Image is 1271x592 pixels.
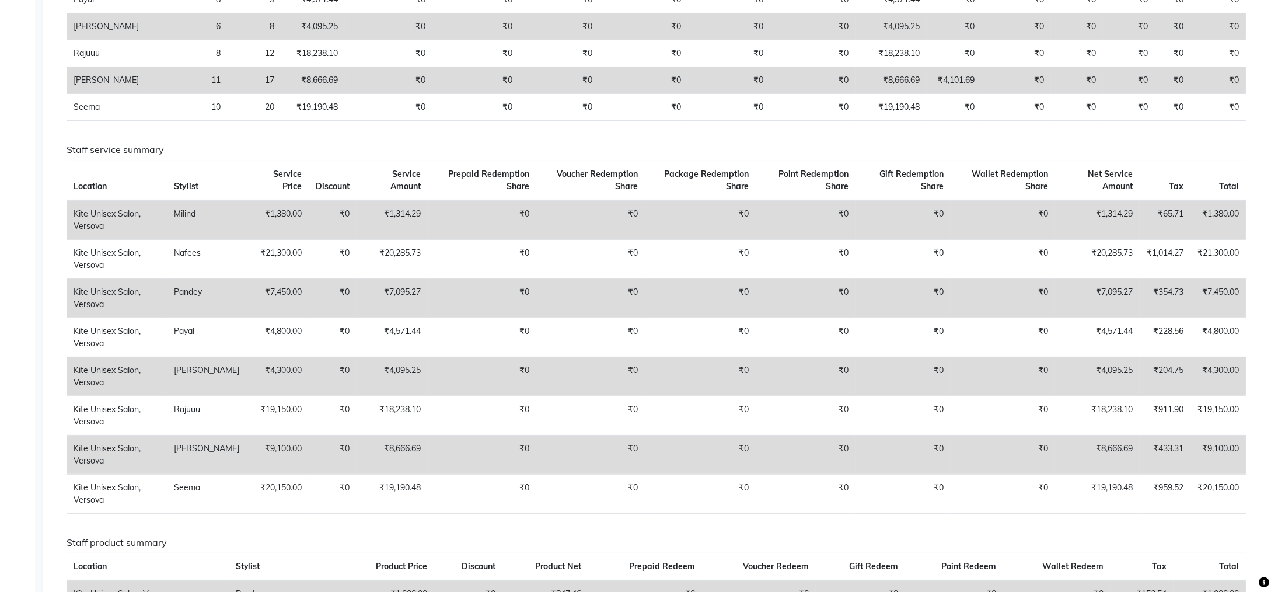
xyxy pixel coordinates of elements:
[536,318,645,357] td: ₹0
[536,396,645,435] td: ₹0
[536,239,645,278] td: ₹0
[1190,357,1246,396] td: ₹4,300.00
[146,94,228,121] td: 10
[1055,239,1140,278] td: ₹20,285.73
[756,318,856,357] td: ₹0
[927,13,982,40] td: ₹0
[951,474,1055,513] td: ₹0
[345,13,432,40] td: ₹0
[536,357,645,396] td: ₹0
[778,169,849,191] span: Point Redemption Share
[1219,181,1239,191] span: Total
[174,181,198,191] span: Stylist
[536,278,645,318] td: ₹0
[316,181,350,191] span: Discount
[1103,13,1155,40] td: ₹0
[246,200,309,240] td: ₹1,380.00
[645,278,756,318] td: ₹0
[941,561,996,572] span: Point Redeem
[1140,396,1190,435] td: ₹911.90
[357,474,428,513] td: ₹19,190.48
[357,278,428,318] td: ₹7,095.27
[428,357,536,396] td: ₹0
[629,561,695,572] span: Prepaid Redeem
[462,561,495,572] span: Discount
[146,67,228,94] td: 11
[376,561,427,572] span: Product Price
[67,13,146,40] td: [PERSON_NAME]
[982,13,1051,40] td: ₹0
[428,435,536,474] td: ₹0
[167,435,246,474] td: [PERSON_NAME]
[1140,200,1190,240] td: ₹65.71
[432,67,519,94] td: ₹0
[972,169,1048,191] span: Wallet Redemption Share
[67,537,1246,548] h6: Staff product summary
[665,169,749,191] span: Package Redemption Share
[167,278,246,318] td: Pandey
[1190,40,1246,67] td: ₹0
[1103,94,1155,121] td: ₹0
[357,357,428,396] td: ₹4,095.25
[688,94,770,121] td: ₹0
[927,40,982,67] td: ₹0
[357,435,428,474] td: ₹8,666.69
[1055,357,1140,396] td: ₹4,095.25
[536,474,645,513] td: ₹0
[167,357,246,396] td: [PERSON_NAME]
[770,67,856,94] td: ₹0
[856,318,951,357] td: ₹0
[309,200,357,240] td: ₹0
[770,13,856,40] td: ₹0
[228,13,281,40] td: 8
[281,13,345,40] td: ₹4,095.25
[1051,94,1103,121] td: ₹0
[345,94,432,121] td: ₹0
[856,239,951,278] td: ₹0
[167,200,246,240] td: Milind
[428,200,536,240] td: ₹0
[1055,474,1140,513] td: ₹19,190.48
[645,435,756,474] td: ₹0
[67,278,167,318] td: Kite Unisex Salon, Versova
[345,67,432,94] td: ₹0
[309,239,357,278] td: ₹0
[927,67,982,94] td: ₹4,101.69
[951,278,1055,318] td: ₹0
[228,94,281,121] td: 20
[428,474,536,513] td: ₹0
[756,435,856,474] td: ₹0
[982,40,1051,67] td: ₹0
[167,239,246,278] td: Nafees
[645,396,756,435] td: ₹0
[756,239,856,278] td: ₹0
[982,94,1051,121] td: ₹0
[309,396,357,435] td: ₹0
[879,169,944,191] span: Gift Redemption Share
[1190,13,1246,40] td: ₹0
[951,357,1055,396] td: ₹0
[309,474,357,513] td: ₹0
[519,13,599,40] td: ₹0
[1055,278,1140,318] td: ₹7,095.27
[856,94,927,121] td: ₹19,190.48
[67,144,1246,155] h6: Staff service summary
[599,67,688,94] td: ₹0
[146,40,228,67] td: 8
[519,94,599,121] td: ₹0
[428,318,536,357] td: ₹0
[1219,561,1239,572] span: Total
[1103,40,1155,67] td: ₹0
[167,318,246,357] td: Payal
[281,67,345,94] td: ₹8,666.69
[856,200,951,240] td: ₹0
[756,357,856,396] td: ₹0
[856,474,951,513] td: ₹0
[1155,94,1190,121] td: ₹0
[536,435,645,474] td: ₹0
[856,357,951,396] td: ₹0
[67,474,167,513] td: Kite Unisex Salon, Versova
[1140,357,1190,396] td: ₹204.75
[428,239,536,278] td: ₹0
[951,239,1055,278] td: ₹0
